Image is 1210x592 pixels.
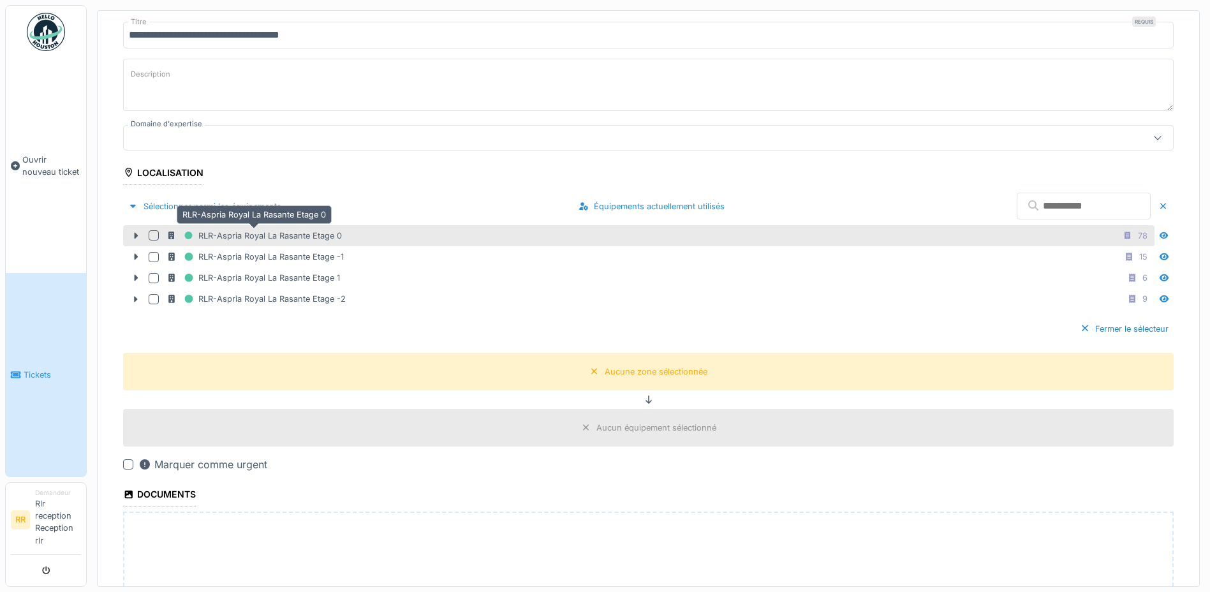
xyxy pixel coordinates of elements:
[1075,320,1174,337] div: Fermer le sélecteur
[128,66,173,82] label: Description
[1139,251,1147,263] div: 15
[11,510,30,529] li: RR
[573,198,730,215] div: Équipements actuellement utilisés
[1142,272,1147,284] div: 6
[35,488,81,498] div: Demandeur
[166,291,346,307] div: RLR-Aspria Royal La Rasante Etage -2
[1132,17,1156,27] div: Requis
[138,457,267,472] div: Marquer comme urgent
[123,485,196,507] div: Documents
[166,228,342,244] div: RLR-Aspria Royal La Rasante Etage 0
[35,488,81,552] li: Rlr reception Reception rlr
[166,270,340,286] div: RLR-Aspria Royal La Rasante Etage 1
[596,422,716,434] div: Aucun équipement sélectionné
[11,488,81,555] a: RR DemandeurRlr reception Reception rlr
[27,13,65,51] img: Badge_color-CXgf-gQk.svg
[123,198,286,215] div: Sélectionner parmi les équipements
[6,273,86,476] a: Tickets
[24,369,81,381] span: Tickets
[1138,230,1147,242] div: 78
[605,366,707,378] div: Aucune zone sélectionnée
[177,205,332,224] div: RLR-Aspria Royal La Rasante Etage 0
[123,163,203,185] div: Localisation
[6,58,86,273] a: Ouvrir nouveau ticket
[166,249,344,265] div: RLR-Aspria Royal La Rasante Etage -1
[22,154,81,178] span: Ouvrir nouveau ticket
[1142,293,1147,305] div: 9
[128,119,205,129] label: Domaine d'expertise
[128,17,149,27] label: Titre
